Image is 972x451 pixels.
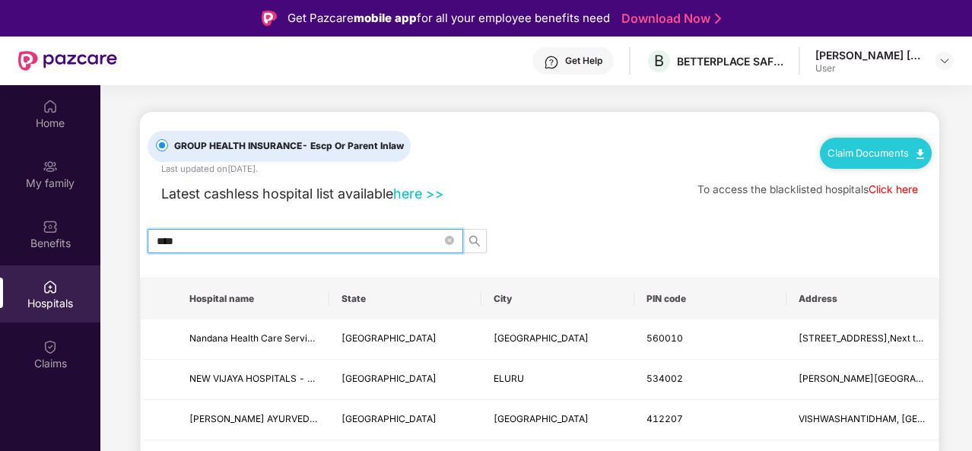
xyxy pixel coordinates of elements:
[646,332,683,344] span: 560010
[786,278,939,319] th: Address
[481,278,634,319] th: City
[341,332,437,344] span: [GEOGRAPHIC_DATA]
[481,400,634,440] td: PUNE
[646,413,683,424] span: 412207
[677,54,783,68] div: BETTERPLACE SAFETY SOLUTIONS PRIVATE LIMITED
[621,11,716,27] a: Download Now
[827,147,924,159] a: Claim Documents
[43,219,58,234] img: svg+xml;base64,PHN2ZyBpZD0iQmVuZWZpdHMiIHhtbG5zPSJodHRwOi8vd3d3LnczLm9yZy8yMDAwL3N2ZyIgd2lkdGg9Ij...
[462,229,487,253] button: search
[43,99,58,114] img: svg+xml;base64,PHN2ZyBpZD0iSG9tZSIgeG1sbnM9Imh0dHA6Ly93d3cudzMub3JnLzIwMDAvc3ZnIiB3aWR0aD0iMjAiIG...
[302,140,404,151] span: - Escp Or Parent Inlaw
[161,186,393,202] span: Latest cashless hospital list available
[544,55,559,70] img: svg+xml;base64,PHN2ZyBpZD0iSGVscC0zMngzMiIgeG1sbnM9Imh0dHA6Ly93d3cudzMub3JnLzIwMDAvc3ZnIiB3aWR0aD...
[799,293,926,305] span: Address
[494,373,524,384] span: ELURU
[177,278,329,319] th: Hospital name
[393,186,444,202] a: here >>
[177,400,329,440] td: BSDTS AYURVED HOSPITAL AND RESEARCH CENTRE (BHARTIYA SANSKRITI DARSHAN TRUST) - PUNE
[786,360,939,400] td: Vijaya Bhaskara Reddy Eye Hospital ,D.No: 23A-5-9 (42579), MAGANTIVARI STREET BEHIND PARK STREET,...
[341,413,437,424] span: [GEOGRAPHIC_DATA]
[189,332,603,344] span: Nandana Health Care Services India Pvt Ltd Unit: [GEOGRAPHIC_DATA] - [GEOGRAPHIC_DATA]
[189,293,317,305] span: Hospital name
[481,360,634,400] td: ELURU
[18,51,117,71] img: New Pazcare Logo
[329,360,481,400] td: ANDHRA PRADESH
[354,11,417,25] strong: mobile app
[445,236,454,245] span: close-circle
[177,360,329,400] td: NEW VIJAYA HOSPITALS - ELURU
[654,52,664,70] span: B
[329,400,481,440] td: MAHARASHTRA
[494,332,589,344] span: [GEOGRAPHIC_DATA]
[815,62,922,75] div: User
[262,11,277,26] img: Logo
[161,162,258,176] div: Last updated on [DATE] .
[916,149,924,159] img: svg+xml;base64,PHN2ZyB4bWxucz0iaHR0cDovL3d3dy53My5vcmcvMjAwMC9zdmciIHdpZHRoPSIxMC40IiBoZWlnaHQ9Ij...
[329,319,481,360] td: KARNATAKA
[869,183,918,195] a: Click here
[634,278,786,319] th: PIN code
[341,373,437,384] span: [GEOGRAPHIC_DATA]
[697,183,869,195] span: To access the blacklisted hospitals
[646,373,683,384] span: 534002
[189,373,402,384] span: NEW VIJAYA HOSPITALS - [GEOGRAPHIC_DATA]
[43,159,58,174] img: svg+xml;base64,PHN2ZyB3aWR0aD0iMjAiIGhlaWdodD0iMjAiIHZpZXdCb3g9IjAgMCAyMCAyMCIgZmlsbD0ibm9uZSIgeG...
[43,339,58,354] img: svg+xml;base64,PHN2ZyBpZD0iQ2xhaW0iIHhtbG5zPSJodHRwOi8vd3d3LnczLm9yZy8yMDAwL3N2ZyIgd2lkdGg9IjIwIi...
[445,233,454,248] span: close-circle
[786,400,939,440] td: VISHWASHANTIDHAM, KESNAND ROAD,
[43,279,58,294] img: svg+xml;base64,PHN2ZyBpZD0iSG9zcGl0YWxzIiB4bWxucz0iaHR0cDovL3d3dy53My5vcmcvMjAwMC9zdmciIHdpZHRoPS...
[815,48,922,62] div: [PERSON_NAME] [PERSON_NAME]
[565,55,602,67] div: Get Help
[177,319,329,360] td: Nandana Health Care Services India Pvt Ltd Unit: Kaade Hospital - Bengaluru
[939,55,951,67] img: svg+xml;base64,PHN2ZyBpZD0iRHJvcGRvd24tMzJ4MzIiIHhtbG5zPSJodHRwOi8vd3d3LnczLm9yZy8yMDAwL3N2ZyIgd2...
[329,278,481,319] th: State
[463,235,486,247] span: search
[715,11,721,27] img: Stroke
[189,413,760,424] span: [PERSON_NAME] AYURVED HOSPITAL AND RESEARCH CENTRE (BHARTIYA SANSKRITI DARSHAN TRUST) - [GEOGRAPH...
[481,319,634,360] td: BANGALORE
[786,319,939,360] td: # 320/C,321A, 1st Stage, 2nd Phase, WOC Road,Next to UCO Bank Manjunathanagar, Bengaluru,
[494,413,589,424] span: [GEOGRAPHIC_DATA]
[168,139,410,154] span: GROUP HEALTH INSURANCE
[287,9,610,27] div: Get Pazcare for all your employee benefits need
